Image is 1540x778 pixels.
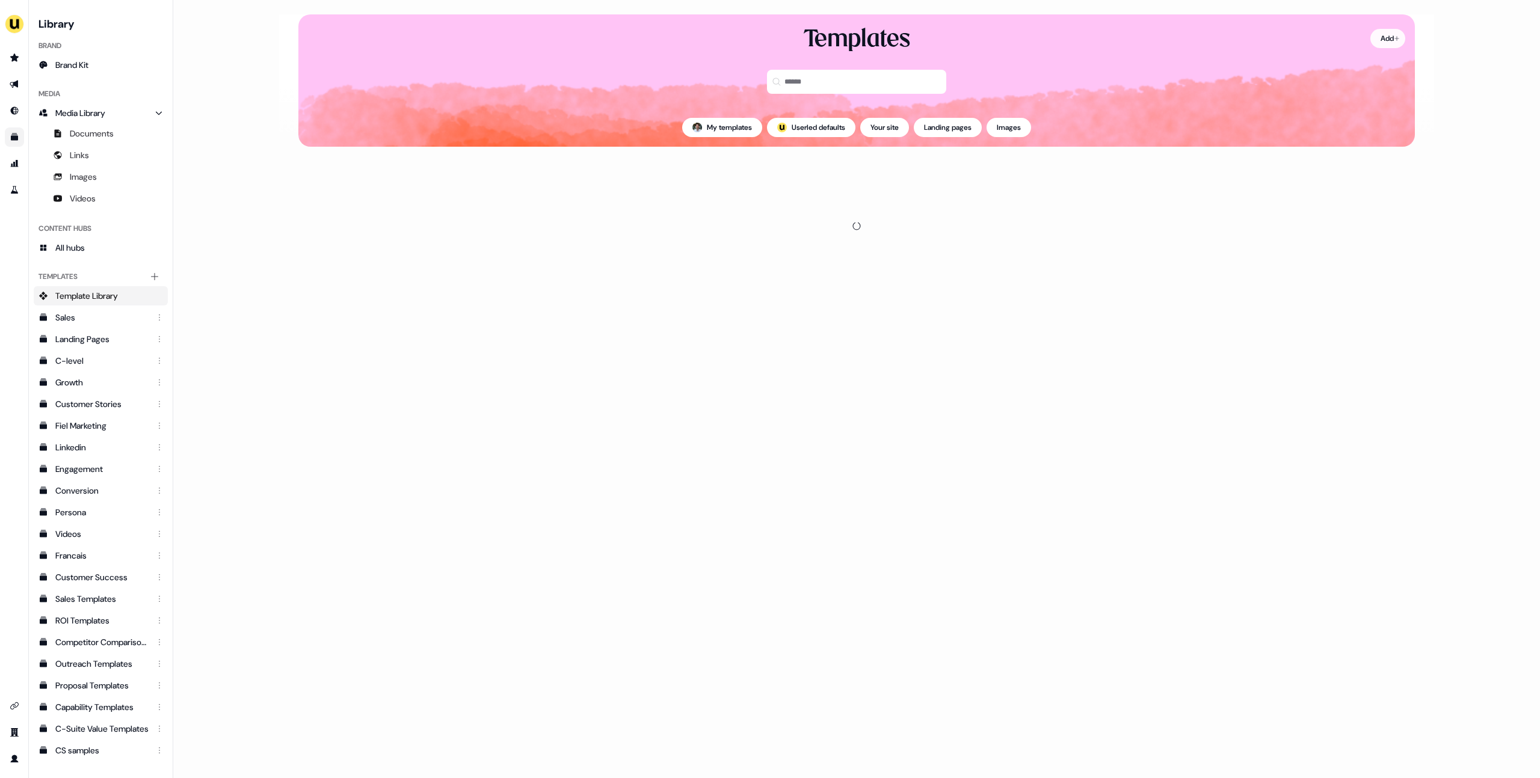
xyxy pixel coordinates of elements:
a: Documents [34,124,168,143]
a: Images [34,167,168,186]
button: userled logo;Userled defaults [767,118,855,137]
div: C-level [55,355,149,367]
a: Go to experiments [5,180,24,200]
button: Landing pages [914,118,982,137]
span: Links [70,149,89,161]
div: Competitor Comparisons [55,636,149,648]
div: Content Hubs [34,219,168,238]
div: Francais [55,550,149,562]
div: ROI Templates [55,614,149,626]
a: Outreach Templates [34,654,168,673]
div: Persona [55,506,149,518]
a: C-Suite Value Templates [34,719,168,738]
a: Persona [34,503,168,522]
a: Go to attribution [5,154,24,173]
span: Brand Kit [55,59,88,71]
div: Proposal Templates [55,679,149,691]
a: C-level [34,351,168,370]
a: Go to templates [5,127,24,147]
div: Brand [34,36,168,55]
button: Images [987,118,1031,137]
img: Tristan [692,123,702,132]
a: Videos [34,189,168,208]
a: Sales [34,308,168,327]
span: Media Library [55,107,105,119]
div: CS samples [55,744,149,756]
a: Conversion [34,481,168,500]
a: Francais [34,546,168,565]
span: Videos [70,192,96,204]
a: Go to outbound experience [5,75,24,94]
div: Growth [55,376,149,388]
a: Growth [34,373,168,392]
div: Videos [55,528,149,540]
div: Conversion [55,485,149,497]
a: ROI Templates [34,611,168,630]
a: Media Library [34,103,168,123]
a: Engagement [34,459,168,479]
div: Customer Stories [55,398,149,410]
div: ; [777,123,787,132]
div: Media [34,84,168,103]
a: Template Library [34,286,168,305]
a: Sales Templates [34,589,168,608]
a: Fiel Marketing [34,416,168,435]
span: Images [70,171,97,183]
a: Videos [34,524,168,544]
div: Landing Pages [55,333,149,345]
button: My templates [682,118,762,137]
a: Links [34,145,168,165]
div: Fiel Marketing [55,420,149,432]
a: Go to profile [5,749,24,768]
a: Landing Pages [34,329,168,349]
div: Capability Templates [55,701,149,713]
div: Sales [55,311,149,323]
div: Templates [34,267,168,286]
div: Engagement [55,463,149,475]
a: CS samples [34,741,168,760]
div: Outreach Templates [55,658,149,670]
a: Go to team [5,723,24,742]
a: Go to Inbound [5,101,24,120]
a: Capability Templates [34,697,168,717]
a: Proposal Templates [34,676,168,695]
a: Brand Kit [34,55,168,75]
h3: Library [34,14,168,31]
span: Template Library [55,290,118,302]
a: Linkedin [34,438,168,457]
div: Templates [804,24,910,55]
a: Competitor Comparisons [34,633,168,652]
a: Go to integrations [5,696,24,715]
a: Customer Stories [34,394,168,414]
a: Customer Success [34,568,168,587]
div: C-Suite Value Templates [55,723,149,735]
img: userled logo [777,123,787,132]
button: Add [1370,29,1405,48]
div: Customer Success [55,571,149,583]
div: Linkedin [55,441,149,453]
a: Go to prospects [5,48,24,67]
button: Your site [860,118,909,137]
span: Documents [70,127,114,139]
a: All hubs [34,238,168,257]
div: Sales Templates [55,593,149,605]
span: All hubs [55,242,85,254]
